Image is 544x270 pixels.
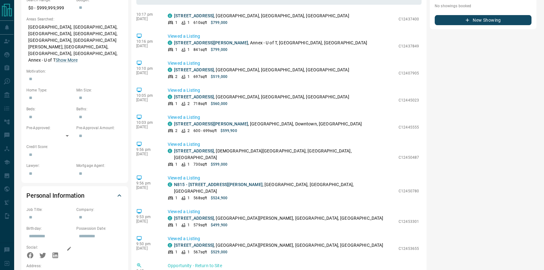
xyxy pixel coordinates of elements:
p: Beds: [26,106,73,112]
p: 1 [175,162,177,167]
p: 1 [188,222,190,228]
p: [DATE] [136,125,158,129]
p: 1 [175,195,177,201]
p: , [GEOGRAPHIC_DATA], [GEOGRAPHIC_DATA], [GEOGRAPHIC_DATA] [174,94,349,100]
p: Address: [26,263,123,269]
p: Social: [26,245,73,250]
p: 1 [188,249,190,255]
a: [STREET_ADDRESS] [174,94,214,99]
p: 10:17 pm [136,12,158,17]
p: [DATE] [136,44,158,48]
p: 2 [175,74,177,80]
p: , [GEOGRAPHIC_DATA], [GEOGRAPHIC_DATA], [GEOGRAPHIC_DATA] [174,67,349,73]
p: Viewed a Listing [168,60,419,67]
p: Job Title: [26,207,73,212]
p: 2 [188,128,190,134]
div: condos.ca [168,149,172,153]
p: Home Type: [26,87,73,93]
p: [DATE] [136,98,158,102]
p: Possession Date: [76,226,123,231]
div: condos.ca [168,182,172,187]
p: C12445555 [399,124,419,130]
p: [DATE] [136,246,158,251]
p: C12453655 [399,246,419,251]
p: 10:16 pm [136,39,158,44]
p: $599,000 [211,162,227,167]
div: condos.ca [168,14,172,18]
p: , [GEOGRAPHIC_DATA][PERSON_NAME], [GEOGRAPHIC_DATA], [GEOGRAPHIC_DATA] [174,215,383,222]
p: Birthday: [26,226,73,231]
p: C12453301 [399,219,419,224]
p: 1 [188,47,190,52]
p: Pre-Approval Amount: [76,125,123,131]
p: Mortgage Agent: [76,163,123,168]
p: Viewed a Listing [168,141,419,148]
p: Viewed a Listing [168,208,419,215]
h2: Personal Information [26,190,84,201]
p: Lawyer: [26,163,73,168]
p: $499,900 [211,222,227,228]
a: [STREET_ADDRESS][PERSON_NAME] [174,121,248,126]
a: [STREET_ADDRESS] [174,216,214,221]
p: C12445023 [399,97,419,103]
p: [GEOGRAPHIC_DATA], [GEOGRAPHIC_DATA], [GEOGRAPHIC_DATA], [GEOGRAPHIC_DATA], [GEOGRAPHIC_DATA], [G... [26,22,123,65]
p: , [GEOGRAPHIC_DATA][PERSON_NAME], [GEOGRAPHIC_DATA], [GEOGRAPHIC_DATA] [174,242,383,249]
div: condos.ca [168,41,172,45]
p: , Annex - U of T, [GEOGRAPHIC_DATA], [GEOGRAPHIC_DATA] [174,40,367,46]
p: C12407905 [399,70,419,76]
p: 1 [188,162,190,167]
p: , [GEOGRAPHIC_DATA], [GEOGRAPHIC_DATA], [GEOGRAPHIC_DATA] [174,13,349,19]
p: 10:10 pm [136,66,158,71]
p: Viewed a Listing [168,175,419,181]
p: 1 [175,47,177,52]
button: Show More [56,57,78,63]
p: $560,000 [211,101,227,107]
p: , [GEOGRAPHIC_DATA], [GEOGRAPHIC_DATA], [GEOGRAPHIC_DATA] [174,181,395,195]
p: [DATE] [136,17,158,21]
p: $799,000 [211,47,227,52]
p: 1 [175,20,177,25]
a: [STREET_ADDRESS] [174,13,214,18]
p: $524,900 [211,195,227,201]
div: condos.ca [168,95,172,99]
p: $599,900 [220,128,237,134]
button: New Showing [435,15,531,25]
p: Pre-Approved: [26,125,73,131]
p: 718 sqft [193,101,207,107]
div: Personal Information [26,188,123,203]
p: Viewed a Listing [168,235,419,242]
p: , [DEMOGRAPHIC_DATA][GEOGRAPHIC_DATA], [GEOGRAPHIC_DATA], [GEOGRAPHIC_DATA] [174,148,395,161]
p: C12437849 [399,43,419,49]
div: condos.ca [168,243,172,247]
p: 1 [175,249,177,255]
p: 841 sqft [193,47,207,52]
p: Credit Score: [26,144,123,150]
a: [STREET_ADDRESS] [174,148,214,153]
p: Viewed a Listing [168,87,419,94]
p: 2 [188,101,190,107]
a: [STREET_ADDRESS] [174,67,214,72]
p: [DATE] [136,71,158,75]
a: [STREET_ADDRESS] [174,243,214,248]
p: 1 [188,74,190,80]
p: 2 [175,128,177,134]
a: N815 - [STREET_ADDRESS][PERSON_NAME] [174,182,263,187]
p: 1 [188,20,190,25]
a: [STREET_ADDRESS][PERSON_NAME] [174,40,248,45]
p: 600 - 699 sqft [193,128,216,134]
p: , [GEOGRAPHIC_DATA], Downtown, [GEOGRAPHIC_DATA] [174,121,362,127]
p: Opportunity - Return to Site [168,262,419,269]
p: 610 sqft [193,20,207,25]
p: Baths: [76,106,123,112]
p: 9:56 pm [136,181,158,185]
p: 567 sqft [193,249,207,255]
p: No showings booked [435,3,531,9]
p: 9:50 pm [136,242,158,246]
p: Company: [76,207,123,212]
p: $0 - $999,999,999 [26,3,73,13]
p: $519,000 [211,74,227,80]
p: [DATE] [136,152,158,156]
p: 10:05 pm [136,93,158,98]
p: [DATE] [136,219,158,223]
p: Motivation: [26,69,123,74]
